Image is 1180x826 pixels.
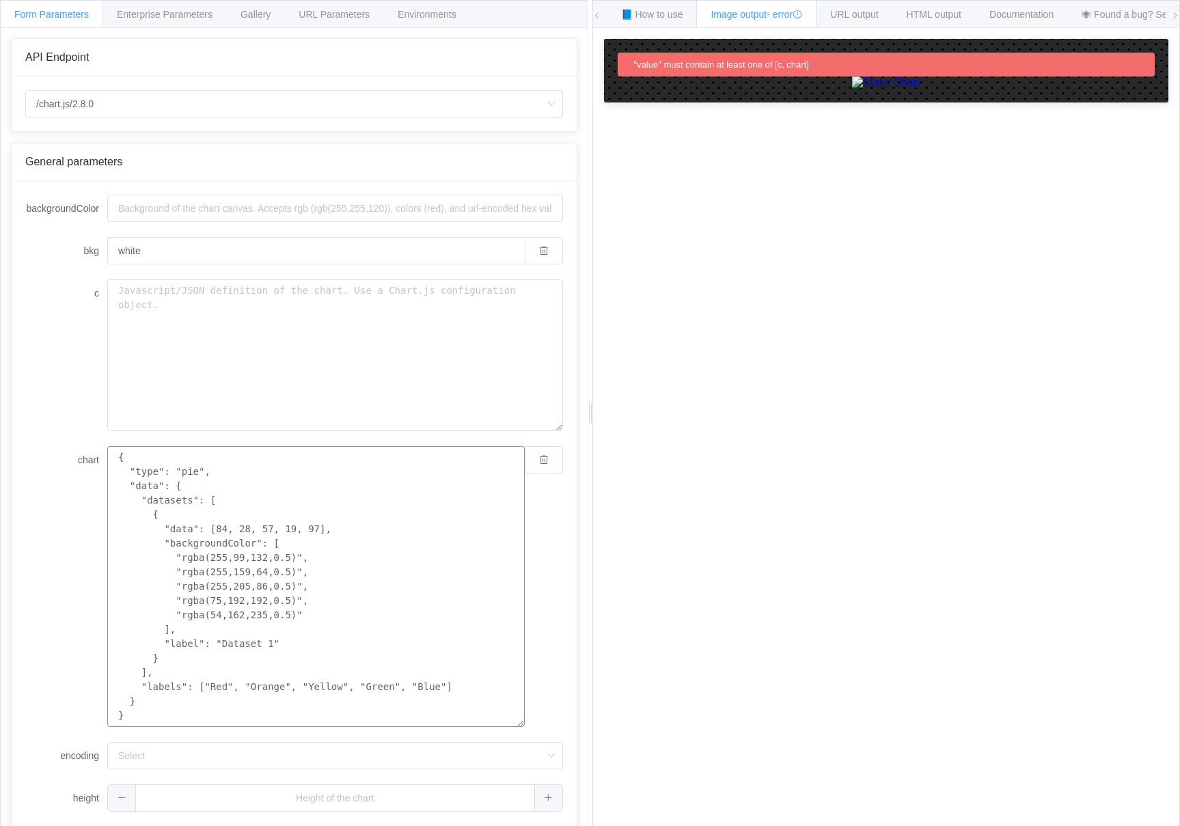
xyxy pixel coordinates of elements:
span: API Endpoint [25,51,89,63]
span: Environments [398,9,456,20]
input: Height of the chart [107,784,563,812]
input: Select [107,742,563,769]
img: Static Chart [852,77,920,89]
span: Enterprise Parameters [117,9,212,20]
span: Form Parameters [14,9,89,20]
label: chart [25,446,107,473]
label: encoding [25,742,107,769]
span: - error [767,9,802,20]
span: URL output [830,9,878,20]
label: backgroundColor [25,195,107,222]
span: "value" must contain at least one of [c, chart] [634,59,809,70]
input: Background of the chart canvas. Accepts rgb (rgb(255,255,120)), colors (red), and url-encoded hex... [107,195,563,222]
span: General parameters [25,156,122,167]
label: c [25,279,107,307]
span: Documentation [989,9,1054,20]
span: Gallery [241,9,271,20]
span: 📘 How to use [621,9,683,20]
span: HTML output [907,9,961,20]
a: Static Chart [618,77,1155,89]
label: height [25,784,107,812]
input: Background of the chart canvas. Accepts rgb (rgb(255,255,120)), colors (red), and url-encoded hex... [107,237,525,264]
input: Select [25,90,563,118]
label: bkg [25,237,107,264]
span: Image output [711,9,802,20]
span: URL Parameters [299,9,370,20]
